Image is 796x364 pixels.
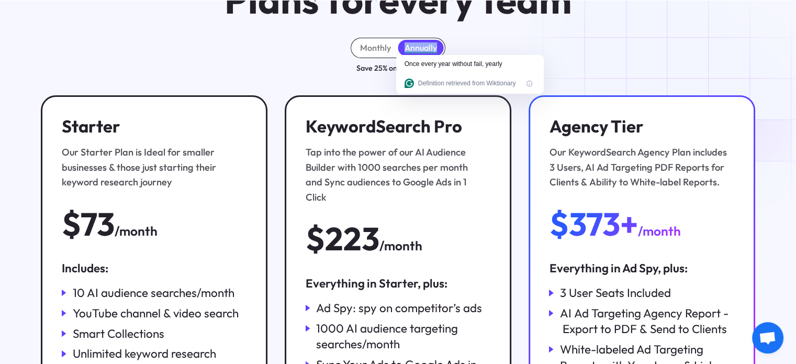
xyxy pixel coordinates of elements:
div: /month [379,236,422,256]
div: Open chat [752,322,783,354]
div: 3 User Seats Included [560,285,671,301]
div: Smart Collections [73,326,164,342]
h3: Starter [62,116,241,137]
div: 1000 AI audience targeting searches/month [316,321,490,352]
div: $373+ [549,207,637,241]
h3: Agency Tier [549,116,728,137]
div: Tap into the power of our AI Audience Builder with 1000 searches per month and Sync audiences to ... [306,145,485,205]
div: Includes: [62,260,246,277]
div: /month [637,221,680,241]
h3: KeywordSearch Pro [306,116,485,137]
div: Everything in Ad Spy, plus: [549,260,734,277]
div: Everything in Starter, plus: [306,275,490,292]
div: Ad Spy: spy on competitor’s ads [316,300,482,316]
div: $73 [62,207,115,241]
div: $223 [306,222,379,256]
div: /month [115,221,158,241]
div: Monthly [360,42,391,53]
div: 10 AI audience searches/month [73,285,234,301]
div: Annually [405,42,437,53]
div: YouTube channel & video search [73,305,239,322]
div: Our KeywordSearch Agency Plan includes 3 Users, AI Ad Targeting PDF Reports for Clients & Ability... [549,145,728,190]
div: AI Ad Targeting Agency Report - Export to PDF & Send to Clients [560,305,734,337]
div: Save 25% on yearly plans! [356,62,440,74]
div: Our Starter Plan is Ideal for smaller businesses & those just starting their keyword research jou... [62,145,241,190]
div: Unlimited keyword research [73,346,216,362]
